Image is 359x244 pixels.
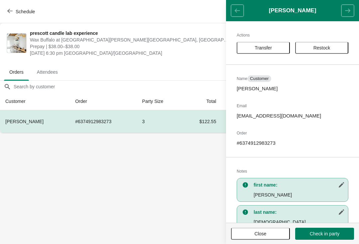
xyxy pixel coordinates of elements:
h2: Order [237,130,348,136]
h1: [PERSON_NAME] [244,7,341,14]
h2: Notes [237,168,348,175]
p: # 6374912983273 [237,140,348,146]
p: [PERSON_NAME] [254,192,345,198]
button: Restock [295,42,348,54]
span: Customer [250,76,269,81]
h3: first name: [254,182,345,188]
span: [PERSON_NAME] [5,119,44,124]
span: Wax Buffalo at [GEOGRAPHIC_DATA][PERSON_NAME][GEOGRAPHIC_DATA], [GEOGRAPHIC_DATA], [GEOGRAPHIC_DA... [30,37,231,43]
td: # 6374912983273 [70,110,137,133]
button: Close [231,228,290,240]
p: [PERSON_NAME] [237,85,348,92]
span: [DATE] 6:30 pm [GEOGRAPHIC_DATA]/[GEOGRAPHIC_DATA] [30,50,231,56]
h2: Actions [237,32,348,39]
span: prescott candle lab experience [30,30,231,37]
th: Total [182,93,221,110]
span: Orders [4,66,29,78]
th: Order [70,93,137,110]
img: prescott candle lab experience [7,34,26,53]
h2: Email [237,103,348,109]
h2: Name [237,75,348,82]
span: Attendees [32,66,63,78]
input: Search by customer [13,81,359,93]
span: Schedule [16,9,35,14]
button: Schedule [3,6,40,18]
button: Transfer [237,42,290,54]
span: Close [255,231,267,236]
span: Prepay | $38.00–$38.00 [30,43,231,50]
span: Check in party [310,231,339,236]
span: Transfer [255,45,272,50]
td: $122.55 [182,110,221,133]
p: [DEMOGRAPHIC_DATA] [254,219,345,225]
td: 3 [137,110,182,133]
th: Party Size [137,93,182,110]
th: Status [221,93,261,110]
p: [EMAIL_ADDRESS][DOMAIN_NAME] [237,113,348,119]
h3: last name: [254,209,345,215]
span: Restock [313,45,330,50]
button: Check in party [295,228,354,240]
